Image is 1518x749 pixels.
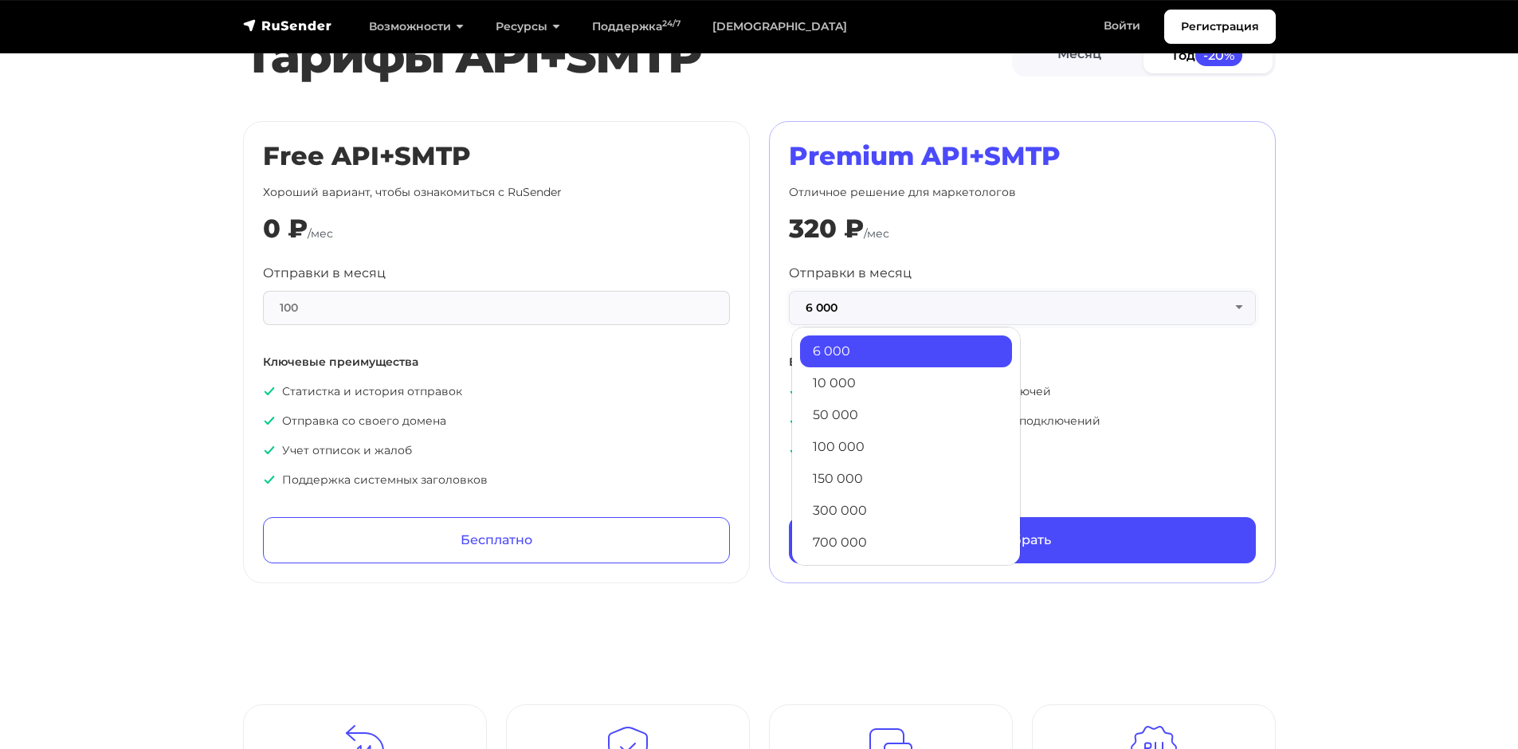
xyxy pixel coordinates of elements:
p: Хороший вариант, чтобы ознакомиться с RuSender [263,184,730,201]
a: 100 000 [800,431,1012,463]
img: icon-ok.svg [789,385,802,398]
span: /мес [308,226,333,241]
button: 6 000 [789,291,1256,325]
a: Возможности [353,10,480,43]
p: Неограниченное количество API ключей [789,383,1256,400]
p: Отличное решение для маркетологов [789,184,1256,201]
p: Приоритетная поддержка [789,442,1256,459]
img: icon-ok.svg [263,414,276,427]
a: 10 000 [800,367,1012,399]
a: Выбрать [789,517,1256,563]
p: Поддержка системных заголовков [263,472,730,488]
a: Войти [1088,10,1156,42]
label: Отправки в месяц [789,264,912,283]
p: Все что входит в «Free», плюс: [789,354,1256,371]
a: 1 500 000 [800,559,1012,590]
a: Год [1143,37,1273,73]
img: icon-ok.svg [263,444,276,457]
h2: Тарифы API+SMTP [243,27,1012,84]
a: 300 000 [800,495,1012,527]
a: 6 000 [800,335,1012,367]
a: Регистрация [1164,10,1276,44]
p: Ключевые преимущества [263,354,730,371]
label: Отправки в месяц [263,264,386,283]
p: Статистка и история отправок [263,383,730,400]
a: 150 000 [800,463,1012,495]
img: RuSender [243,18,332,33]
h2: Premium API+SMTP [789,141,1256,171]
sup: 24/7 [662,18,681,29]
a: [DEMOGRAPHIC_DATA] [696,10,863,43]
a: 50 000 [800,399,1012,431]
a: Поддержка24/7 [576,10,696,43]
a: 700 000 [800,527,1012,559]
p: Неограниченное количество SMTP подключений [789,413,1256,429]
ul: 6 000 [791,327,1021,566]
span: /мес [864,226,889,241]
img: icon-ok.svg [789,444,802,457]
img: icon-ok.svg [789,414,802,427]
span: -20% [1195,45,1243,66]
a: Ресурсы [480,10,576,43]
img: icon-ok.svg [263,473,276,486]
img: icon-ok.svg [263,385,276,398]
a: Месяц [1015,37,1144,73]
p: Учет отписок и жалоб [263,442,730,459]
p: Отправка со своего домена [263,413,730,429]
div: 0 ₽ [263,214,308,244]
div: 320 ₽ [789,214,864,244]
a: Бесплатно [263,517,730,563]
h2: Free API+SMTP [263,141,730,171]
